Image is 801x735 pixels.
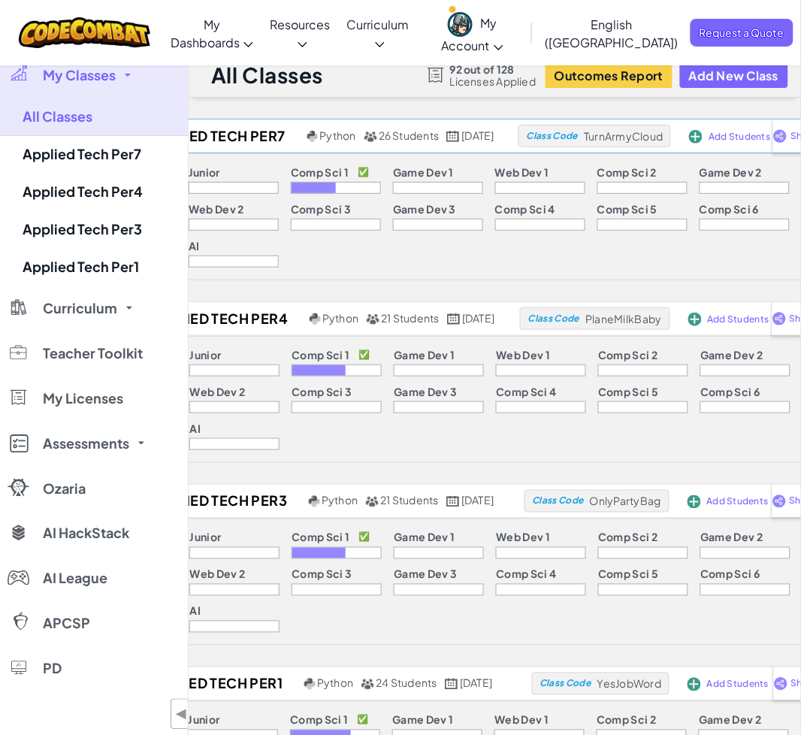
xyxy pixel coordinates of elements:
[309,496,320,507] img: python.png
[43,572,107,585] span: AI League
[537,4,687,62] a: English ([GEOGRAPHIC_DATA])
[772,495,787,508] img: IconShare_Purple.svg
[126,125,304,147] h2: Applied Tech Per7
[127,307,520,330] a: Applied Tech Per4 Python 21 Students [DATE]
[691,19,793,47] a: Request a Quote
[598,386,658,398] p: Comp Sci 5
[43,301,117,315] span: Curriculum
[545,17,678,50] span: English ([GEOGRAPHIC_DATA])
[125,673,301,695] h2: Applied Tech Per1
[127,490,524,513] a: Applied Tech Per3 Python 21 Students [DATE]
[527,132,578,141] span: Class Code
[126,125,518,147] a: Applied Tech Per7 Python 26 Students [DATE]
[774,677,788,691] img: IconShare_Purple.svg
[447,313,461,325] img: calendar.svg
[189,349,221,361] p: Junior
[598,568,658,580] p: Comp Sci 5
[171,17,240,50] span: My Dashboards
[292,386,352,398] p: Comp Sci 3
[162,4,262,62] a: My Dashboards
[700,531,763,543] p: Game Dev 2
[699,714,761,726] p: Game Dev 2
[361,679,374,690] img: MultipleUsers.png
[292,568,352,580] p: Comp Sci 3
[19,17,150,48] img: CodeCombat logo
[584,129,663,143] span: TurnArmyCloud
[380,494,439,507] span: 21 Students
[688,313,702,326] img: IconAddStudents.svg
[598,349,657,361] p: Comp Sci 2
[394,349,455,361] p: Game Dev 1
[540,679,591,688] span: Class Code
[175,703,188,725] span: ◀
[189,203,244,215] p: Web Dev 2
[680,63,788,88] button: Add New Class
[310,313,321,325] img: python.png
[271,17,331,32] span: Resources
[127,307,306,330] h2: Applied Tech Per4
[494,714,549,726] p: Web Dev 1
[381,311,440,325] span: 21 Students
[322,311,358,325] span: Python
[322,494,358,507] span: Python
[317,676,353,690] span: Python
[291,203,351,215] p: Comp Sci 3
[347,17,410,32] span: Curriculum
[495,166,549,178] p: Web Dev 1
[304,679,316,690] img: python.png
[189,422,201,434] p: AI
[586,312,662,325] span: PlaneMilkBaby
[707,498,769,507] span: Add Students
[43,482,86,495] span: Ozaria
[496,349,550,361] p: Web Dev 1
[496,531,550,543] p: Web Dev 1
[394,568,457,580] p: Game Dev 3
[364,131,377,142] img: MultipleUsers.png
[307,131,319,142] img: python.png
[462,129,494,142] span: [DATE]
[450,75,537,87] span: Licenses Applied
[597,166,657,178] p: Comp Sci 2
[358,166,369,178] p: ✅
[189,166,220,178] p: Junior
[359,531,370,543] p: ✅
[125,673,531,695] a: Applied Tech Per1 Python 24 Students [DATE]
[532,497,583,506] span: Class Code
[700,568,760,580] p: Comp Sci 6
[462,311,494,325] span: [DATE]
[597,677,662,691] span: YesJobWord
[461,494,494,507] span: [DATE]
[359,349,370,361] p: ✅
[689,130,703,144] img: IconAddStudents.svg
[127,490,305,513] h2: Applied Tech Per3
[448,12,473,37] img: avatar
[708,315,769,324] span: Add Students
[590,495,661,508] span: OnlyPartyBag
[43,437,129,450] span: Assessments
[43,68,116,82] span: My Classes
[262,4,339,62] a: Resources
[189,568,245,580] p: Web Dev 2
[496,568,556,580] p: Comp Sci 4
[365,496,379,507] img: MultipleUsers.png
[773,129,787,143] img: IconShare_Purple.svg
[292,531,349,543] p: Comp Sci 1
[393,166,454,178] p: Game Dev 1
[496,386,556,398] p: Comp Sci 4
[598,531,657,543] p: Comp Sci 2
[43,392,123,405] span: My Licenses
[189,605,201,617] p: AI
[43,346,143,360] span: Teacher Toolkit
[189,386,245,398] p: Web Dev 2
[290,714,348,726] p: Comp Sci 1
[392,714,453,726] p: Game Dev 1
[546,63,673,88] button: Outcomes Report
[700,203,759,215] p: Comp Sci 6
[445,679,458,690] img: calendar.svg
[700,386,760,398] p: Comp Sci 6
[366,313,379,325] img: MultipleUsers.png
[688,678,701,691] img: IconAddStudents.svg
